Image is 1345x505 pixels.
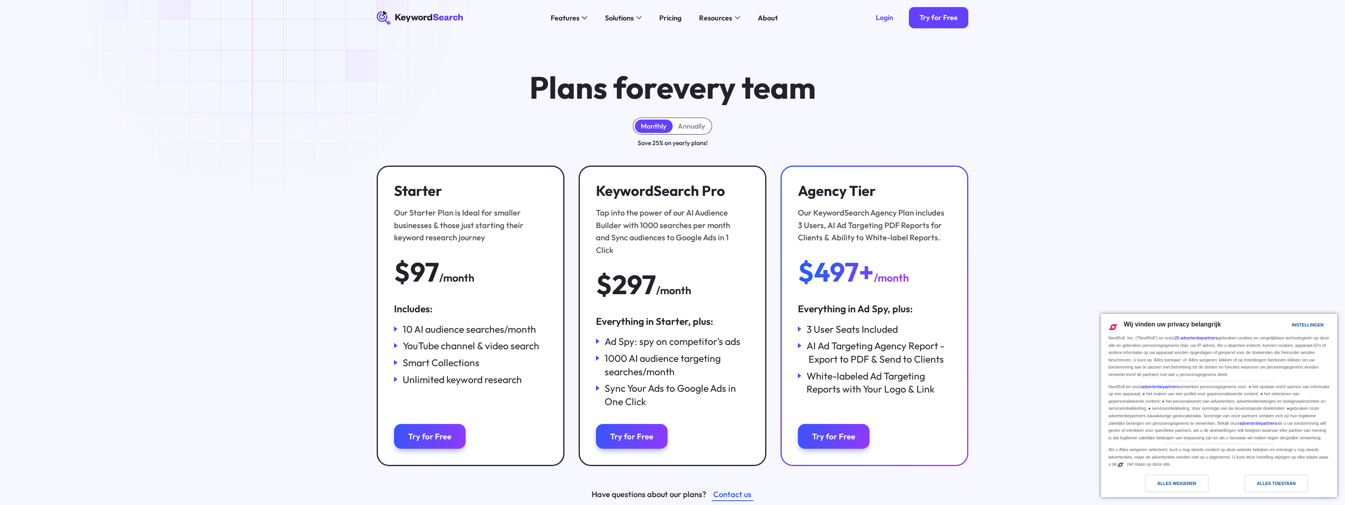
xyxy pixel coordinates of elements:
div: Tap into the power of our AI Audience Builder with 1000 searches per month and Sync audiences to ... [596,206,745,256]
div: Try for Free [812,431,855,441]
div: Our KeywordSearch Agency Plan includes 3 Users, AI Ad Targeting PDF Reports for Clients & Ability... [798,206,947,244]
div: 10 AI audience searches/month [403,323,536,336]
div: Ad Spy: spy on competitor’s ads [605,335,740,348]
div: Login [876,13,893,22]
div: Pricing [659,13,681,23]
div: Try for Free [610,431,653,441]
h3: Agency Tier [798,182,947,199]
div: $97 [394,258,439,286]
div: Everything in Ad Spy, plus: [798,302,951,315]
div: Try for Free [408,431,451,441]
div: Smart Collections [403,356,479,369]
div: NextRoll en onze verwerken persoonsgegevens voor: ● het opslaan en/of openen van informatie op ee... [1107,381,1331,442]
div: Solutions [605,13,634,23]
div: 3 User Seats Included [807,323,898,336]
div: /month [874,269,909,286]
h1: Plans for [529,71,816,103]
div: Contact us [713,488,751,501]
a: advertentiepartners [1141,384,1179,389]
div: Includes: [394,302,548,315]
a: Alles toestaan [1219,475,1332,496]
div: Unlimited keyword research [403,373,522,386]
a: Instellingen [1278,319,1297,333]
div: $497+ [798,258,874,286]
div: Have questions about our plans? [592,488,706,501]
div: /month [439,269,474,286]
div: NextRoll, Inc. ("NextRoll") en onze gebruiken cookies en vergelijkbare technologieën op deze site... [1107,334,1331,379]
div: /month [656,282,691,299]
div: Als u Alles weigeren selecteert, kunt u nog steeds content op deze website bekijken en ontvangt u... [1107,444,1331,469]
a: Pricing [654,11,687,25]
div: Alles toestaan [1257,479,1296,488]
div: 1000 AI audience targeting searches/month [605,352,749,378]
div: White-labeled Ad Targeting Reports with Your Logo & Link [807,369,951,396]
div: Resources [699,13,732,23]
div: Alles weigeren [1157,479,1196,488]
a: Try for Free [394,424,466,449]
a: About [753,11,783,25]
div: Try for Free [919,13,958,22]
span: every team [657,68,816,107]
a: 20 advertentiepartners [1174,335,1217,340]
a: Try for Free [798,424,870,449]
div: Sync Your Ads to Google Ads in One Click [605,382,749,408]
a: advertentiepartners [1240,421,1277,426]
a: Contact us [712,487,753,501]
a: Try for Free [909,7,968,28]
h3: KeywordSearch Pro [596,182,745,199]
span: Wij vinden uw privacy belangrijk [1124,321,1221,328]
div: Everything in Starter, plus: [596,315,749,328]
div: $297 [596,271,656,299]
div: AI Ad Targeting Agency Report - Export to PDF & Send to Clients [807,339,951,365]
div: Monthly [641,122,666,131]
a: Try for Free [596,424,668,449]
div: Features [551,13,579,23]
div: Instellingen [1292,321,1324,329]
div: About [758,13,778,23]
h3: Starter [394,182,543,199]
a: Alles weigeren [1106,475,1219,496]
div: Our Starter Plan is Ideal for smaller businesses & those just starting their keyword research jou... [394,206,543,244]
a: Login [865,7,904,28]
div: YouTube channel & video search [403,339,539,352]
div: Save 25% on yearly plans! [638,138,708,148]
div: Annually [678,122,705,131]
